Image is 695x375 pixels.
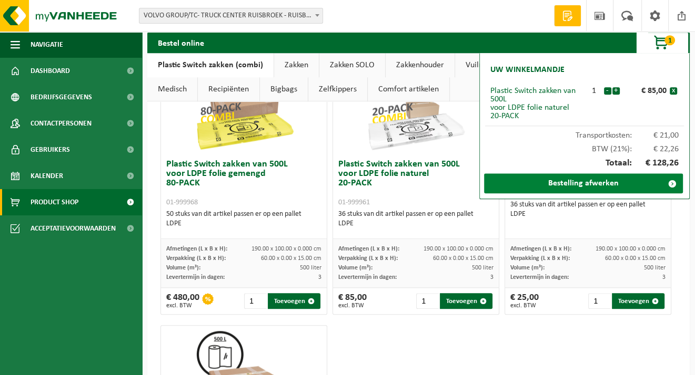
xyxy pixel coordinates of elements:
[274,53,319,77] a: Zakken
[585,87,603,95] div: 1
[490,87,585,120] div: Plastic Switch zakken van 500L voor LDPE folie naturel 20-PACK
[166,160,321,207] h3: Plastic Switch zakken van 500L voor LDPE folie gemengd 80-PACK
[338,274,397,280] span: Levertermijn in dagen:
[604,87,611,95] button: -
[147,77,197,101] a: Medisch
[308,77,367,101] a: Zelfkippers
[485,126,684,140] div: Transportkosten:
[612,293,664,309] button: Toevoegen
[632,159,679,168] span: € 128,26
[147,53,274,77] a: Plastic Switch zakken (combi)
[166,303,199,309] span: excl. BTW
[424,246,493,252] span: 190.00 x 100.00 x 0.000 cm
[612,87,620,95] button: +
[166,199,198,206] span: 01-999968
[472,265,493,271] span: 500 liter
[166,265,200,271] span: Volume (m³):
[31,137,70,163] span: Gebruikers
[192,49,297,154] img: 01-999968
[338,246,399,252] span: Afmetingen (L x B x H):
[300,265,321,271] span: 500 liter
[416,293,439,309] input: 1
[338,293,367,309] div: € 85,00
[31,58,70,84] span: Dashboard
[319,53,385,77] a: Zakken SOLO
[433,255,493,262] span: 60.00 x 0.00 x 15.00 cm
[166,274,225,280] span: Levertermijn in dagen:
[338,210,493,228] div: 36 stuks van dit artikel passen er op een pallet
[455,53,522,77] a: Vuilnisbakken
[166,246,227,252] span: Afmetingen (L x B x H):
[644,265,666,271] span: 500 liter
[588,293,611,309] input: 1
[260,77,308,101] a: Bigbags
[386,53,455,77] a: Zakkenhouder
[510,200,666,219] div: 36 stuks van dit artikel passen er op een pallet
[510,303,539,309] span: excl. BTW
[510,246,571,252] span: Afmetingen (L x B x H):
[485,58,570,81] h2: Uw winkelmandje
[484,173,683,193] a: Bestelling afwerken
[166,293,199,309] div: € 480,00
[31,84,92,110] span: Bedrijfsgegevens
[147,32,215,53] h2: Bestel online
[664,35,675,45] span: 1
[490,274,493,280] span: 3
[636,32,689,53] button: 1
[670,87,677,95] button: x
[596,246,666,252] span: 190.00 x 100.00 x 0.000 cm
[268,293,320,309] button: Toevoegen
[261,255,321,262] span: 60.00 x 0.00 x 15.00 cm
[485,153,684,173] div: Totaal:
[510,210,666,219] div: LDPE
[510,255,570,262] span: Verpakking (L x B x H):
[622,87,670,95] div: € 85,00
[198,77,259,101] a: Recipiënten
[338,265,372,271] span: Volume (m³):
[338,255,398,262] span: Verpakking (L x B x H):
[139,8,323,23] span: VOLVO GROUP/TC- TRUCK CENTER RUISBROEK - RUISBROEK
[31,163,63,189] span: Kalender
[605,255,666,262] span: 60.00 x 0.00 x 15.00 cm
[632,145,679,153] span: € 22,26
[510,293,539,309] div: € 25,00
[510,265,545,271] span: Volume (m³):
[510,274,569,280] span: Levertermijn in dagen:
[31,189,78,215] span: Product Shop
[31,110,92,137] span: Contactpersonen
[139,8,323,24] span: VOLVO GROUP/TC- TRUCK CENTER RUISBROEK - RUISBROEK
[338,303,367,309] span: excl. BTW
[244,293,267,309] input: 1
[364,49,469,154] img: 01-999961
[166,255,226,262] span: Verpakking (L x B x H):
[338,219,493,228] div: LDPE
[338,199,370,206] span: 01-999961
[662,274,666,280] span: 3
[318,274,321,280] span: 3
[166,210,321,228] div: 50 stuks van dit artikel passen er op een pallet
[31,215,116,242] span: Acceptatievoorwaarden
[485,140,684,153] div: BTW (21%):
[31,32,63,58] span: Navigatie
[368,77,449,101] a: Comfort artikelen
[632,131,679,140] span: € 21,00
[251,246,321,252] span: 190.00 x 100.00 x 0.000 cm
[440,293,492,309] button: Toevoegen
[338,160,493,207] h3: Plastic Switch zakken van 500L voor LDPE folie naturel 20-PACK
[166,219,321,228] div: LDPE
